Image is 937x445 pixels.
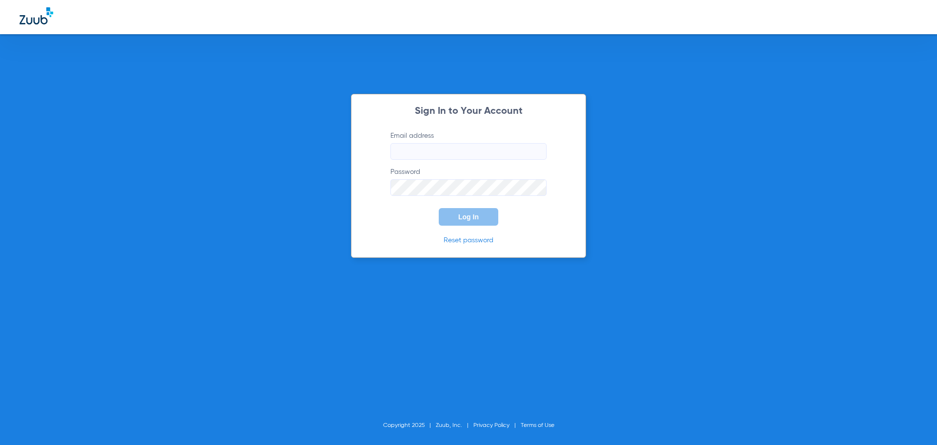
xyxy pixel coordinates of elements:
input: Email address [390,143,547,160]
label: Password [390,167,547,196]
li: Copyright 2025 [383,421,436,430]
li: Zuub, Inc. [436,421,473,430]
h2: Sign In to Your Account [376,106,561,116]
a: Reset password [444,237,493,244]
button: Log In [439,208,498,226]
a: Terms of Use [521,423,554,428]
img: Zuub Logo [20,7,53,24]
input: Password [390,179,547,196]
span: Log In [458,213,479,221]
iframe: Chat Widget [888,398,937,445]
label: Email address [390,131,547,160]
a: Privacy Policy [473,423,509,428]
